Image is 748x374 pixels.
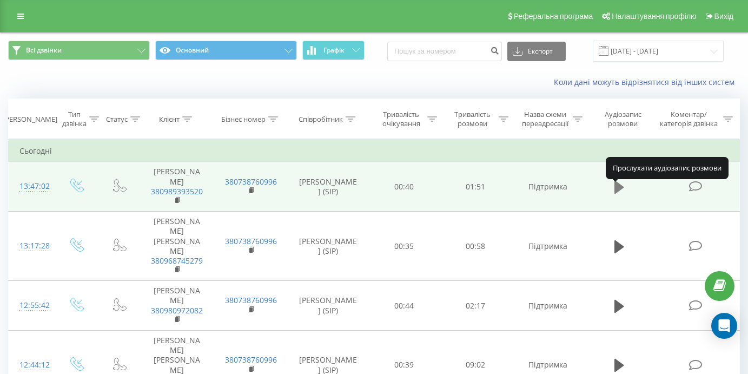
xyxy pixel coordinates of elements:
[225,355,277,365] a: 380738760996
[19,295,43,316] div: 12:55:42
[19,235,43,257] div: 13:17:28
[606,157,729,179] div: Прослухати аудіозапис розмови
[159,115,180,124] div: Клієнт
[511,281,585,331] td: Підтримка
[221,115,266,124] div: Бізнес номер
[62,110,87,128] div: Тип дзвінка
[140,162,214,212] td: [PERSON_NAME]
[8,41,150,60] button: Всі дзвінки
[378,110,425,128] div: Тривалість очікування
[657,110,720,128] div: Коментар/категорія дзвінка
[151,255,203,266] a: 380968745279
[151,305,203,316] a: 380980972082
[225,236,277,246] a: 380738760996
[368,281,440,331] td: 00:44
[19,176,43,197] div: 13:47:02
[449,110,496,128] div: Тривалість розмови
[288,281,368,331] td: [PERSON_NAME] (SIP)
[511,162,585,212] td: Підтримка
[9,140,740,162] td: Сьогодні
[711,313,737,339] div: Open Intercom Messenger
[368,212,440,281] td: 00:35
[440,212,511,281] td: 00:58
[299,115,343,124] div: Співробітник
[106,115,128,124] div: Статус
[288,212,368,281] td: [PERSON_NAME] (SIP)
[595,110,651,128] div: Аудіозапис розмови
[225,176,277,187] a: 380738760996
[511,212,585,281] td: Підтримка
[3,115,57,124] div: [PERSON_NAME]
[514,12,593,21] span: Реферальна програма
[440,162,511,212] td: 01:51
[612,12,696,21] span: Налаштування профілю
[26,46,62,55] span: Всі дзвінки
[225,295,277,305] a: 380738760996
[288,162,368,212] td: [PERSON_NAME] (SIP)
[302,41,365,60] button: Графік
[155,41,297,60] button: Основний
[507,42,566,61] button: Експорт
[714,12,733,21] span: Вихід
[440,281,511,331] td: 02:17
[140,212,214,281] td: [PERSON_NAME] [PERSON_NAME]
[554,77,740,87] a: Коли дані можуть відрізнятися вiд інших систем
[151,186,203,196] a: 380989393520
[521,110,570,128] div: Назва схеми переадресації
[140,281,214,331] td: [PERSON_NAME]
[323,47,345,54] span: Графік
[387,42,502,61] input: Пошук за номером
[368,162,440,212] td: 00:40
